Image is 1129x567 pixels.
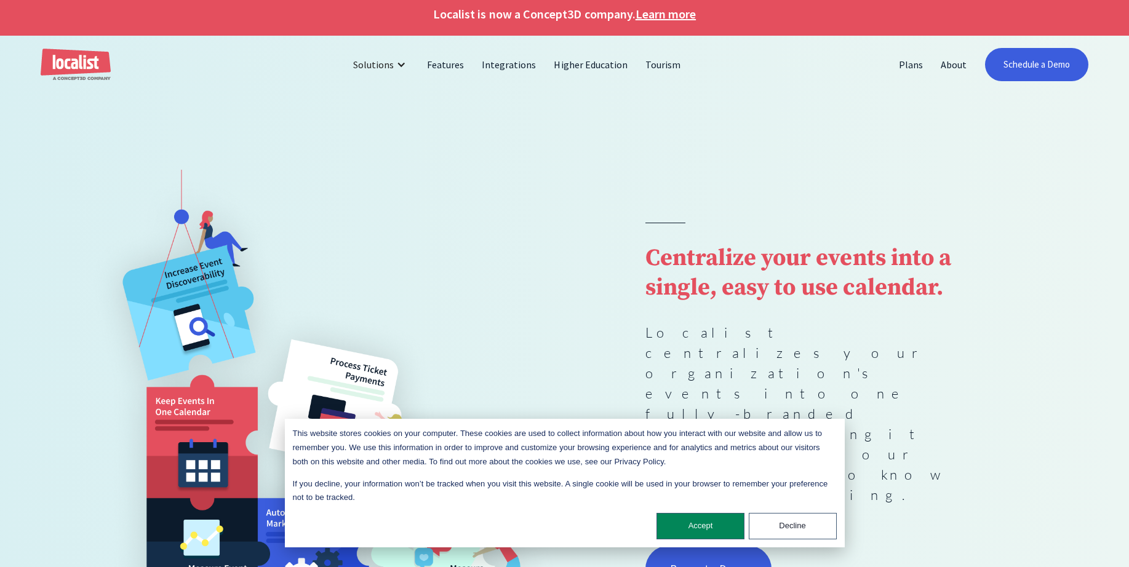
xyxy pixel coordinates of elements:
[645,322,968,505] p: Localist centralizes your organization's events into one fully-branded calendar, making it easier...
[473,50,545,79] a: Integrations
[353,57,394,72] div: Solutions
[545,50,637,79] a: Higher Education
[418,50,473,79] a: Features
[293,477,837,506] p: If you decline, your information won’t be tracked when you visit this website. A single cookie wi...
[932,50,976,79] a: About
[293,427,837,469] p: This website stores cookies on your computer. These cookies are used to collect information about...
[985,48,1089,81] a: Schedule a Demo
[285,419,845,547] div: Cookie banner
[41,49,111,81] a: home
[344,50,418,79] div: Solutions
[637,50,690,79] a: Tourism
[656,513,744,539] button: Accept
[890,50,932,79] a: Plans
[749,513,837,539] button: Decline
[645,244,951,303] strong: Centralize your events into a single, easy to use calendar.
[636,5,696,23] a: Learn more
